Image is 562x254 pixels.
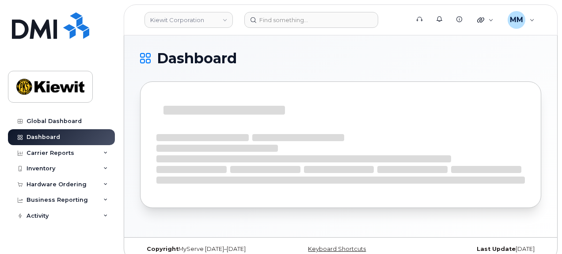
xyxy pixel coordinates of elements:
[477,246,516,252] strong: Last Update
[308,246,366,252] a: Keyboard Shortcuts
[407,246,541,253] div: [DATE]
[140,246,274,253] div: MyServe [DATE]–[DATE]
[157,52,237,65] span: Dashboard
[147,246,178,252] strong: Copyright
